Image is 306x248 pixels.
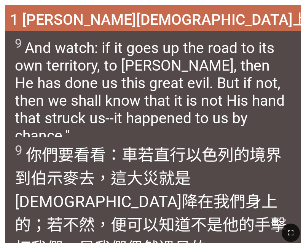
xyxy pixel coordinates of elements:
[15,143,22,158] sup: 9
[15,36,22,51] sup: 9
[15,36,291,145] span: And watch: if it goes up the road to its own territory, to [PERSON_NAME], then He has done us thi...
